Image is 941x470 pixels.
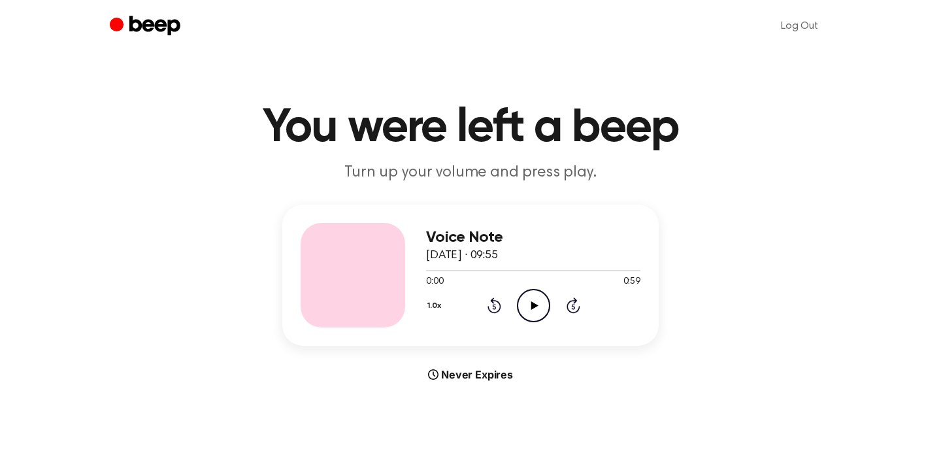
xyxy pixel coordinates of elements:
[768,10,831,42] a: Log Out
[426,250,498,261] span: [DATE] · 09:55
[426,295,446,317] button: 1.0x
[136,105,805,152] h1: You were left a beep
[426,275,443,289] span: 0:00
[220,162,721,184] p: Turn up your volume and press play.
[110,14,184,39] a: Beep
[426,229,640,246] h3: Voice Note
[282,367,659,382] div: Never Expires
[623,275,640,289] span: 0:59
